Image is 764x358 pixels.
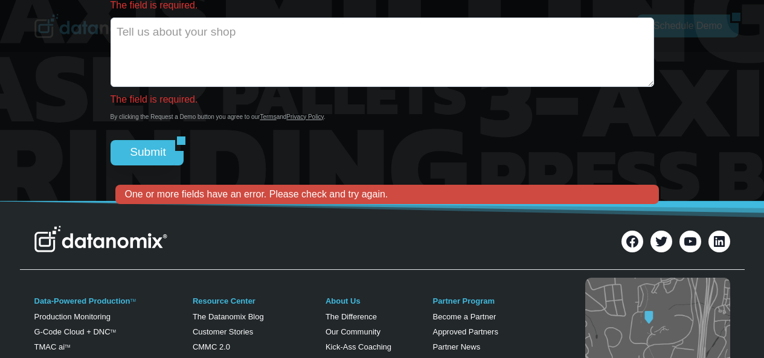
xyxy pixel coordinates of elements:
[326,296,361,305] a: About Us
[193,296,255,305] a: Resource Center
[432,296,495,305] a: Partner Program
[193,342,230,351] a: CMMC 2.0
[326,312,377,321] a: The Difference
[260,113,276,120] a: Terms
[6,126,200,352] iframe: Popup CTA
[193,312,264,321] a: The Datanomix Blog
[286,113,324,120] a: Privacy Policy
[326,342,391,351] a: Kick-Ass Coaching
[193,327,253,336] a: Customer Stories
[326,327,380,336] a: Our Community
[111,112,654,122] p: By clicking the Request a Demo button you agree to our and .
[432,342,480,351] a: Partner News
[432,312,496,321] a: Become a Partner
[432,327,498,336] a: Approved Partners
[115,185,659,204] div: One or more fields have an error. Please check and try again.
[111,92,654,107] span: The field is required.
